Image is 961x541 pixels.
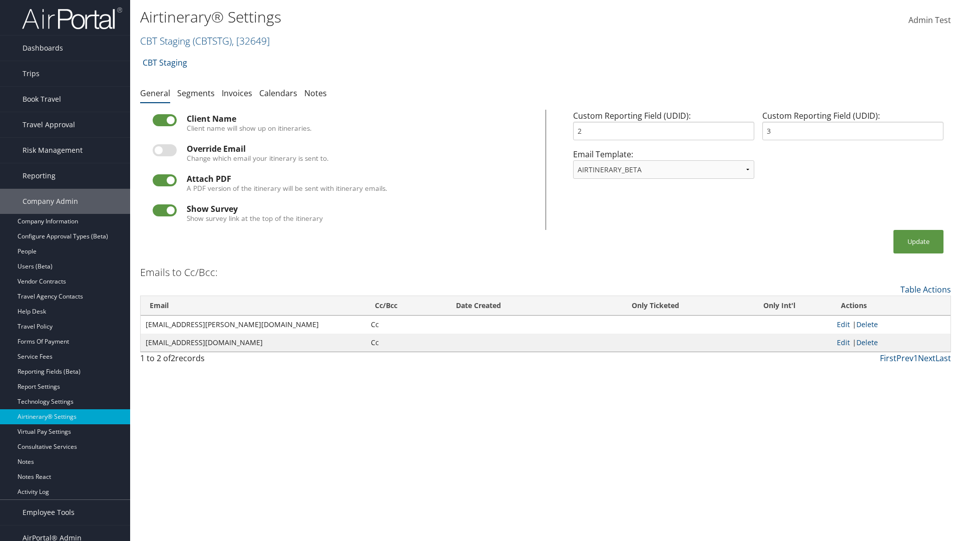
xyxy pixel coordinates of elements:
label: Client name will show up on itineraries. [187,123,312,133]
span: 2 [171,353,175,364]
label: Show survey link at the top of the itinerary [187,213,323,223]
a: CBT Staging [143,53,187,73]
a: Table Actions [900,284,951,295]
a: Admin Test [908,5,951,36]
div: 1 to 2 of records [140,352,337,369]
span: Trips [23,61,40,86]
a: Delete [856,320,878,329]
a: First [880,353,896,364]
a: Last [935,353,951,364]
label: Change which email your itinerary is sent to. [187,153,329,163]
span: ( CBTSTG ) [193,34,232,48]
th: Only Int'l: activate to sort column ascending [727,296,832,316]
th: Actions [832,296,950,316]
span: Company Admin [23,189,78,214]
span: Employee Tools [23,500,75,525]
a: Edit [837,338,850,347]
span: Admin Test [908,15,951,26]
div: Override Email [187,144,533,153]
a: Next [918,353,935,364]
td: Cc [366,316,447,334]
td: [EMAIL_ADDRESS][PERSON_NAME][DOMAIN_NAME] [141,316,366,334]
a: Prev [896,353,913,364]
label: A PDF version of the itinerary will be sent with itinerary emails. [187,183,387,193]
span: , [ 32649 ] [232,34,270,48]
th: Only Ticketed: activate to sort column ascending [584,296,727,316]
th: Email: activate to sort column ascending [141,296,366,316]
span: Risk Management [23,138,83,163]
button: Update [893,230,943,253]
div: Custom Reporting Field (UDID): [569,110,758,148]
h3: Emails to Cc/Bcc: [140,265,218,280]
a: Invoices [222,88,252,99]
td: [EMAIL_ADDRESS][DOMAIN_NAME] [141,334,366,352]
span: Reporting [23,163,56,188]
a: Segments [177,88,215,99]
div: Email Template: [569,148,758,187]
a: Delete [856,338,878,347]
th: Cc/Bcc: activate to sort column ascending [366,296,447,316]
div: Show Survey [187,204,533,213]
td: Cc [366,334,447,352]
a: 1 [913,353,918,364]
th: Date Created: activate to sort column ascending [447,296,584,316]
div: Client Name [187,114,533,123]
a: Notes [304,88,327,99]
h1: Airtinerary® Settings [140,7,681,28]
a: General [140,88,170,99]
a: Calendars [259,88,297,99]
span: Dashboards [23,36,63,61]
td: | [832,334,950,352]
a: CBT Staging [140,34,270,48]
div: Attach PDF [187,174,533,183]
img: airportal-logo.png [22,7,122,30]
a: Edit [837,320,850,329]
span: Book Travel [23,87,61,112]
td: | [832,316,950,334]
span: Travel Approval [23,112,75,137]
div: Custom Reporting Field (UDID): [758,110,947,148]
